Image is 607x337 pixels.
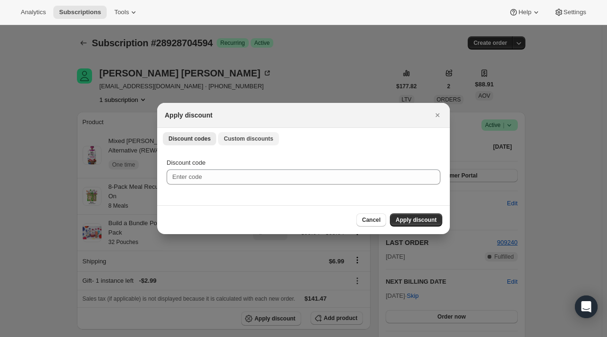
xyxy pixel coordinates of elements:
span: Discount code [167,159,205,166]
h2: Apply discount [165,110,212,120]
span: Help [518,8,531,16]
span: Custom discounts [224,135,273,143]
button: Analytics [15,6,51,19]
span: Cancel [362,216,380,224]
button: Cancel [356,213,386,227]
span: Settings [564,8,586,16]
div: Open Intercom Messenger [575,295,598,318]
span: Tools [114,8,129,16]
button: Custom discounts [218,132,279,145]
input: Enter code [167,169,440,185]
div: Discount codes [157,149,450,205]
span: Apply discount [396,216,437,224]
button: Settings [548,6,592,19]
button: Subscriptions [53,6,107,19]
button: Apply discount [390,213,442,227]
span: Subscriptions [59,8,101,16]
button: Close [431,109,444,122]
button: Tools [109,6,144,19]
span: Analytics [21,8,46,16]
span: Discount codes [169,135,211,143]
button: Help [503,6,546,19]
button: Discount codes [163,132,216,145]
